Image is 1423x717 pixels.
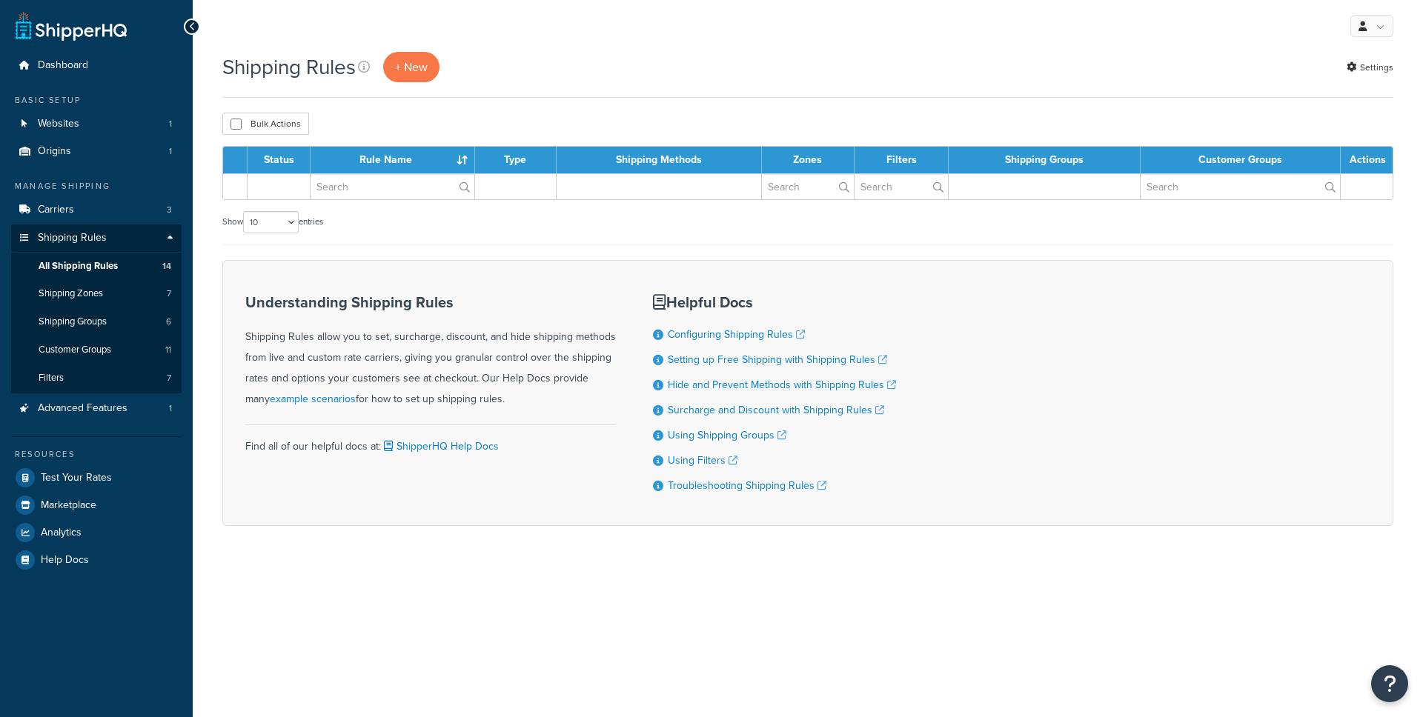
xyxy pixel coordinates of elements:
[38,232,107,244] span: Shipping Rules
[11,336,182,364] li: Customer Groups
[11,253,182,280] a: All Shipping Rules 14
[39,287,103,300] span: Shipping Zones
[162,260,171,273] span: 14
[169,145,172,158] span: 1
[762,147,855,173] th: Zones
[11,110,182,138] a: Websites 1
[167,372,171,384] span: 7
[11,180,182,193] div: Manage Shipping
[38,118,79,130] span: Websites
[11,519,182,546] a: Analytics
[381,438,499,454] a: ShipperHQ Help Docs
[557,147,762,173] th: Shipping Methods
[248,147,311,173] th: Status
[39,316,107,328] span: Shipping Groups
[855,147,949,173] th: Filters
[11,110,182,138] li: Websites
[11,336,182,364] a: Customer Groups 11
[668,453,737,468] a: Using Filters
[1141,147,1341,173] th: Customer Groups
[11,395,182,422] li: Advanced Features
[38,59,88,72] span: Dashboard
[39,260,118,273] span: All Shipping Rules
[11,308,182,336] li: Shipping Groups
[668,427,786,443] a: Using Shipping Groups
[668,327,805,342] a: Configuring Shipping Rules
[41,499,96,512] span: Marketplace
[169,118,172,130] span: 1
[762,174,855,199] input: Search
[11,464,182,491] a: Test Your Rates
[38,145,71,158] span: Origins
[245,424,616,457] div: Find all of our helpful docs at:
[222,53,356,81] h1: Shipping Rules
[39,344,111,356] span: Customer Groups
[11,52,182,79] a: Dashboard
[311,174,474,199] input: Search
[245,294,616,410] div: Shipping Rules allow you to set, surcharge, discount, and hide shipping methods from live and cus...
[11,395,182,422] a: Advanced Features 1
[668,478,826,493] a: Troubleshooting Shipping Rules
[41,527,82,539] span: Analytics
[245,294,616,310] h3: Understanding Shipping Rules
[11,280,182,307] a: Shipping Zones 7
[1347,57,1393,78] a: Settings
[16,11,127,41] a: ShipperHQ Home
[38,204,74,216] span: Carriers
[11,196,182,224] li: Carriers
[11,280,182,307] li: Shipping Zones
[11,138,182,165] li: Origins
[668,402,884,418] a: Surcharge and Discount with Shipping Rules
[1371,665,1408,702] button: Open Resource Center
[38,402,127,415] span: Advanced Features
[11,364,182,392] li: Filters
[11,224,182,393] li: Shipping Rules
[11,224,182,252] a: Shipping Rules
[1341,147,1393,173] th: Actions
[11,138,182,165] a: Origins 1
[383,52,439,82] p: + New
[668,352,887,367] a: Setting up Free Shipping with Shipping Rules
[243,211,299,233] select: Showentries
[949,147,1141,173] th: Shipping Groups
[270,391,356,407] a: example scenarios
[165,344,171,356] span: 11
[166,316,171,328] span: 6
[11,492,182,518] a: Marketplace
[167,287,171,300] span: 7
[11,196,182,224] a: Carriers 3
[222,113,309,135] button: Bulk Actions
[668,377,896,393] a: Hide and Prevent Methods with Shipping Rules
[11,448,182,461] div: Resources
[222,211,323,233] label: Show entries
[311,147,475,173] th: Rule Name
[11,253,182,280] li: All Shipping Rules
[39,372,64,384] span: Filters
[1141,174,1340,199] input: Search
[11,94,182,107] div: Basic Setup
[11,364,182,392] a: Filters 7
[167,204,172,216] span: 3
[41,554,89,567] span: Help Docs
[11,547,182,573] a: Help Docs
[855,174,948,199] input: Search
[41,472,112,484] span: Test Your Rates
[475,147,557,173] th: Type
[653,294,896,310] h3: Helpful Docs
[169,402,172,415] span: 1
[11,308,182,336] a: Shipping Groups 6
